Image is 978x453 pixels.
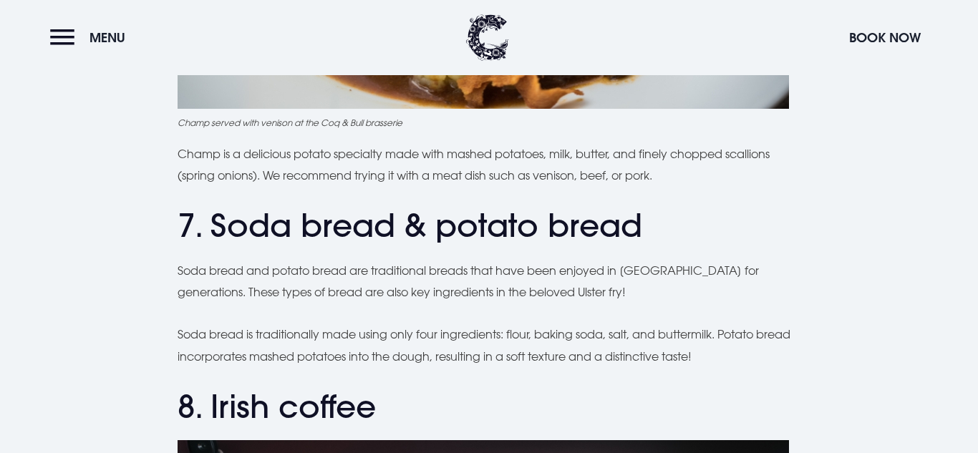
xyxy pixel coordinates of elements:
[178,116,801,129] figcaption: Champ served with venison at the Coq & Bull brasserie
[466,14,509,61] img: Clandeboye Lodge
[50,22,132,53] button: Menu
[842,22,928,53] button: Book Now
[178,143,801,187] p: Champ is a delicious potato specialty made with mashed potatoes, milk, butter, and finely chopped...
[178,323,801,367] p: Soda bread is traditionally made using only four ingredients: flour, baking soda, salt, and butte...
[178,260,801,303] p: Soda bread and potato bread are traditional breads that have been enjoyed in [GEOGRAPHIC_DATA] fo...
[89,29,125,46] span: Menu
[178,388,801,426] h2: 8. Irish coffee
[178,207,801,245] h2: 7. Soda bread & potato bread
